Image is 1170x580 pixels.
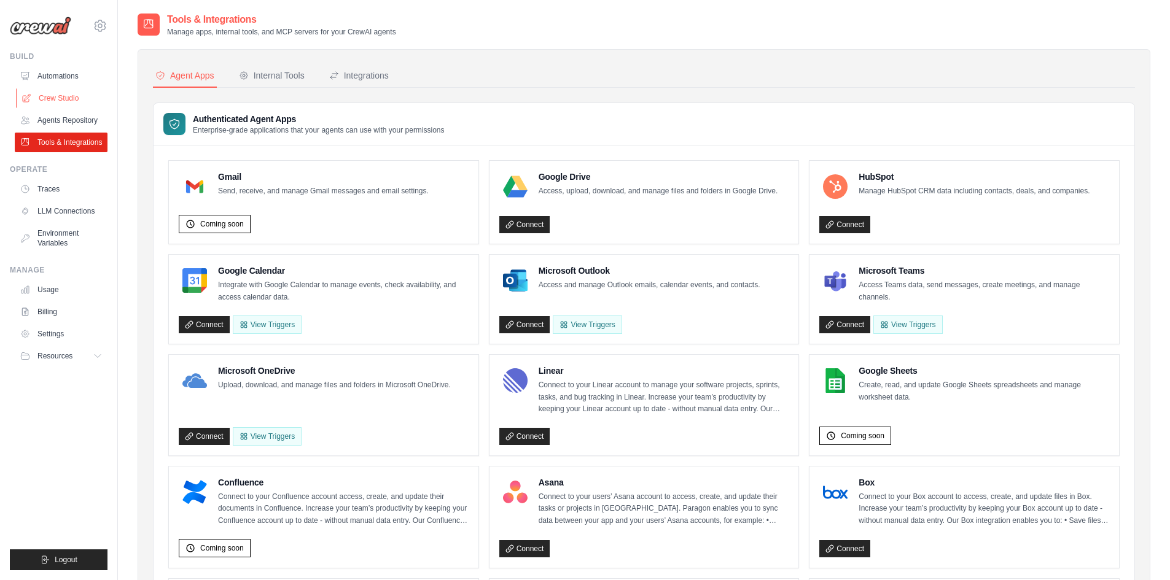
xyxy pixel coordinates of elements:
span: Coming soon [200,219,244,229]
a: Connect [819,216,870,233]
p: Manage HubSpot CRM data including contacts, deals, and companies. [859,185,1090,198]
div: Operate [10,164,107,174]
a: Agents Repository [15,110,107,130]
p: Send, receive, and manage Gmail messages and email settings. [218,185,429,198]
h3: Authenticated Agent Apps [193,113,445,125]
a: Connect [819,540,870,557]
a: Automations [15,66,107,86]
h4: Gmail [218,171,429,183]
h4: Asana [539,476,789,489]
span: Resources [37,351,72,361]
button: Integrations [327,64,391,88]
img: Gmail Logo [182,174,207,199]
: View Triggers [233,427,302,446]
a: Crew Studio [16,88,109,108]
: View Triggers [873,315,942,334]
button: Logout [10,549,107,570]
span: Coming soon [841,431,884,441]
p: Upload, download, and manage files and folders in Microsoft OneDrive. [218,379,451,392]
p: Connect to your users’ Asana account to access, create, and update their tasks or projects in [GE... [539,491,789,527]
a: LLM Connections [15,201,107,221]
a: Traces [15,179,107,199]
img: Linear Logo [503,368,528,393]
a: Connect [499,540,550,557]
button: Resources [15,346,107,366]
h4: Microsoft OneDrive [218,365,451,377]
a: Connect [819,316,870,333]
span: Coming soon [200,543,244,553]
div: Build [10,52,107,61]
a: Connect [499,428,550,445]
button: Internal Tools [236,64,307,88]
a: Tools & Integrations [15,133,107,152]
a: Usage [15,280,107,300]
img: Microsoft Teams Logo [823,268,848,293]
h4: Linear [539,365,789,377]
p: Access and manage Outlook emails, calendar events, and contacts. [539,279,760,292]
p: Integrate with Google Calendar to manage events, check availability, and access calendar data. [218,279,469,303]
a: Environment Variables [15,223,107,253]
img: HubSpot Logo [823,174,848,199]
: View Triggers [553,315,622,334]
div: Internal Tools [239,69,305,82]
div: Manage [10,265,107,275]
a: Connect [179,316,230,333]
h2: Tools & Integrations [167,12,396,27]
h4: Box [859,476,1109,489]
img: Confluence Logo [182,480,207,505]
div: Integrations [329,69,389,82]
a: Billing [15,302,107,322]
h4: HubSpot [859,171,1090,183]
button: View Triggers [233,315,302,334]
button: Agent Apps [153,64,217,88]
a: Settings [15,324,107,344]
img: Google Calendar Logo [182,268,207,293]
img: Google Sheets Logo [823,368,848,393]
h4: Confluence [218,476,469,489]
p: Connect to your Linear account to manage your software projects, sprints, tasks, and bug tracking... [539,379,789,416]
p: Access Teams data, send messages, create meetings, and manage channels. [859,279,1109,303]
img: Box Logo [823,480,848,505]
p: Manage apps, internal tools, and MCP servers for your CrewAI agents [167,27,396,37]
img: Asana Logo [503,480,528,505]
h4: Google Calendar [218,265,469,277]
h4: Google Sheets [859,365,1109,377]
p: Access, upload, download, and manage files and folders in Google Drive. [539,185,778,198]
a: Connect [499,216,550,233]
a: Connect [499,316,550,333]
h4: Google Drive [539,171,778,183]
a: Connect [179,428,230,445]
p: Connect to your Confluence account access, create, and update their documents in Confluence. Incr... [218,491,469,527]
span: Logout [55,555,77,565]
h4: Microsoft Outlook [539,265,760,277]
p: Enterprise-grade applications that your agents can use with your permissions [193,125,445,135]
p: Create, read, and update Google Sheets spreadsheets and manage worksheet data. [859,379,1109,403]
p: Connect to your Box account to access, create, and update files in Box. Increase your team’s prod... [859,491,1109,527]
img: Microsoft Outlook Logo [503,268,528,293]
img: Microsoft OneDrive Logo [182,368,207,393]
img: Logo [10,17,71,35]
div: Agent Apps [155,69,214,82]
img: Google Drive Logo [503,174,528,199]
h4: Microsoft Teams [859,265,1109,277]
